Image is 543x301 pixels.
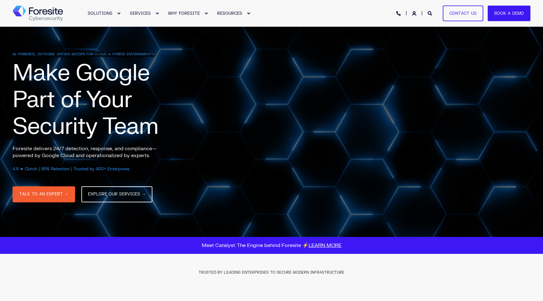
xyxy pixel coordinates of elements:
[81,186,152,202] a: EXPLORE OUR SERVICES →
[168,11,200,16] span: WHY FORESITE
[428,10,433,16] a: Open Search
[13,167,129,172] span: 4.9 ★ Clutch | 95% Retention | Trusted by 400+ Enterprises
[13,59,158,141] span: Make Google Part of Your Security Team
[202,242,342,249] span: Meet Catalyst: The Engine behind Foresite ⚡️
[217,11,242,16] span: RESOURCES
[199,270,344,275] span: TRUSTED BY LEADING ENTERPRISES TO SECURE MODERN INFRASTRUCTURE
[117,12,121,15] div: Expand SOLUTIONS
[443,5,483,21] a: Contact Us
[412,10,418,16] a: Login
[247,12,250,15] div: Expand RESOURCES
[13,186,75,202] a: TALK TO AN EXPERT →
[13,52,154,57] span: AI-POWERED, OUTCOME-DRIVEN SECOPS FOR CLOUD & HYBRID ENVIRONMENTS
[155,12,159,15] div: Expand SERVICES
[204,12,208,15] div: Expand WHY FORESITE
[488,5,530,21] a: Book a Demo
[13,145,170,159] p: Foresite delivers 24/7 detection, response, and compliance—powered by Google Cloud and operationa...
[88,11,112,16] span: SOLUTIONS
[13,6,63,21] a: Back to Home
[309,242,342,249] a: LEARN MORE
[13,6,63,21] img: Foresite logo, a hexagon shape of blues with a directional arrow to the right hand side, and the ...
